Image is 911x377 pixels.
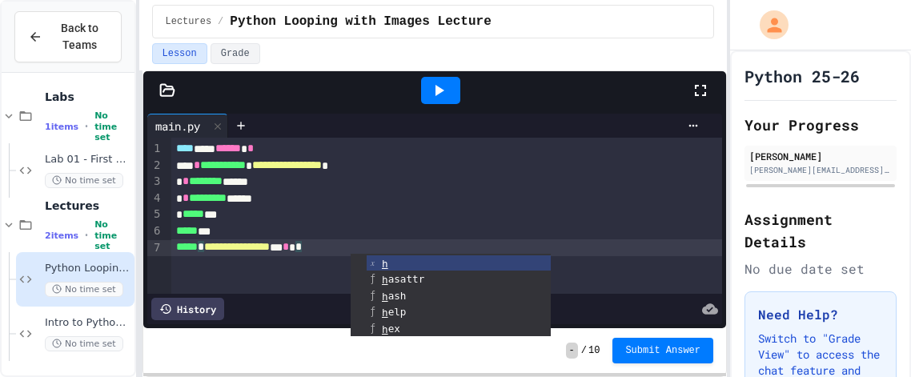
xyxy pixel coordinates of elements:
span: Lab 01 - First Things First [45,153,131,166]
span: asattr [382,273,424,285]
h2: Assignment Details [744,208,897,253]
span: Lectures [45,199,131,213]
span: / [581,344,587,357]
div: My Account [743,6,793,43]
span: Python Looping with Images Lecture [230,12,491,31]
span: h [382,291,388,303]
span: No time set [94,219,130,251]
button: Grade [211,43,260,64]
div: 1 [147,141,163,158]
span: Lectures [166,15,212,28]
h2: Your Progress [744,114,897,136]
ul: Completions [351,254,551,336]
span: • [85,229,88,242]
span: Submit Answer [625,344,700,357]
div: 6 [147,223,163,240]
span: No time set [45,336,123,351]
button: Back to Teams [14,11,122,62]
div: 7 [147,240,163,257]
span: ash [382,290,406,302]
span: / [218,15,223,28]
div: History [151,298,224,320]
div: main.py [147,118,208,134]
span: Intro to Python Lecture [45,316,131,330]
button: Submit Answer [612,338,713,363]
span: 10 [588,344,600,357]
div: [PERSON_NAME][EMAIL_ADDRESS][DOMAIN_NAME] [749,164,892,176]
span: Labs [45,90,131,104]
div: 4 [147,191,163,207]
span: 2 items [45,231,78,241]
div: 2 [147,158,163,174]
span: No time set [45,173,123,188]
button: Lesson [152,43,207,64]
span: h [382,274,388,286]
span: No time set [94,110,130,142]
div: 5 [147,207,163,223]
span: - [566,343,578,359]
span: 1 items [45,122,78,132]
div: main.py [147,114,228,138]
span: • [85,120,88,133]
span: No time set [45,282,123,297]
div: 3 [147,174,163,191]
div: [PERSON_NAME] [749,149,892,163]
h1: Python 25-26 [744,65,860,87]
span: Python Looping with Images Lecture [45,262,131,275]
span: h [382,258,388,270]
div: No due date set [744,259,897,279]
h3: Need Help? [758,305,883,324]
span: Back to Teams [52,20,108,54]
